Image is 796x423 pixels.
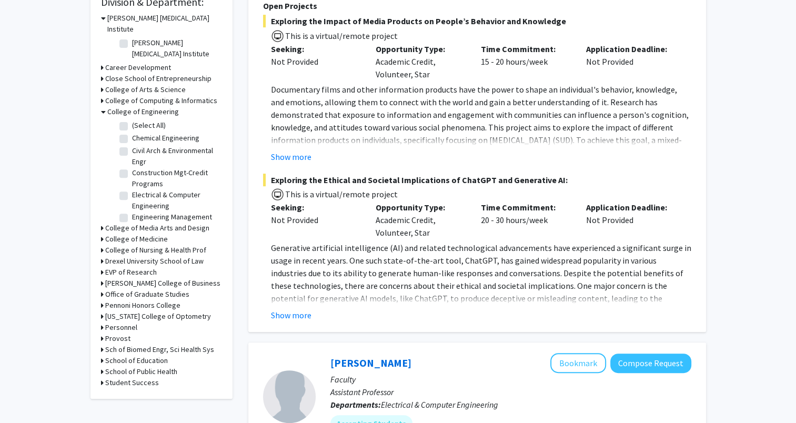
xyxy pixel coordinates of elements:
[330,356,411,369] a: [PERSON_NAME]
[8,376,45,415] iframe: Chat
[284,31,398,41] span: This is a virtual/remote project
[263,15,691,27] span: Exploring the Impact of Media Products on People’s Behavior and Knowledge
[271,83,691,184] p: Documentary films and other information products have the power to shape an individual's behavior...
[107,13,222,35] h3: [PERSON_NAME] [MEDICAL_DATA] Institute
[105,366,177,377] h3: School of Public Health
[473,201,578,239] div: 20 - 30 hours/week
[610,354,691,373] button: Compose Request to Lifeng Zhou
[132,211,212,223] label: Engineering Management
[376,201,465,214] p: Opportunity Type:
[481,201,570,214] p: Time Commitment:
[381,399,498,410] span: Electrical & Computer Engineering
[481,43,570,55] p: Time Commitment:
[271,55,360,68] div: Not Provided
[132,133,199,144] label: Chemical Engineering
[132,37,219,59] label: [PERSON_NAME] [MEDICAL_DATA] Institute
[271,43,360,55] p: Seeking:
[586,43,676,55] p: Application Deadline:
[105,223,209,234] h3: College of Media Arts and Design
[105,322,137,333] h3: Personnel
[105,333,130,344] h3: Provost
[330,386,691,398] p: Assistant Professor
[586,201,676,214] p: Application Deadline:
[105,289,189,300] h3: Office of Graduate Studies
[105,95,217,106] h3: College of Computing & Informatics
[368,43,473,80] div: Academic Credit, Volunteer, Star
[105,355,168,366] h3: School of Education
[271,214,360,226] div: Not Provided
[132,145,219,167] label: Civil Arch & Environmental Engr
[105,245,206,256] h3: College of Nursing & Health Prof
[376,43,465,55] p: Opportunity Type:
[330,373,691,386] p: Faculty
[105,278,220,289] h3: [PERSON_NAME] College of Business
[550,353,606,373] button: Add Lifeng Zhou to Bookmarks
[105,73,211,84] h3: Close School of Entrepreneurship
[578,201,683,239] div: Not Provided
[105,84,186,95] h3: College of Arts & Science
[284,189,398,199] span: This is a virtual/remote project
[105,311,211,322] h3: [US_STATE] College of Optometry
[105,344,214,355] h3: Sch of Biomed Engr, Sci Health Sys
[132,120,166,131] label: (Select All)
[105,62,171,73] h3: Career Development
[105,267,157,278] h3: EVP of Research
[105,256,204,267] h3: Drexel University School of Law
[271,150,311,163] button: Show more
[107,106,179,117] h3: College of Engineering
[271,201,360,214] p: Seeking:
[330,399,381,410] b: Departments:
[578,43,683,80] div: Not Provided
[271,241,691,355] p: Generative artificial intelligence (AI) and related technological advancements have experienced a...
[263,174,691,186] span: Exploring the Ethical and Societal Implications of ChatGPT and Generative AI:
[105,234,168,245] h3: College of Medicine
[132,189,219,211] label: Electrical & Computer Engineering
[271,309,311,321] button: Show more
[105,377,159,388] h3: Student Success
[473,43,578,80] div: 15 - 20 hours/week
[368,201,473,239] div: Academic Credit, Volunteer, Star
[132,167,219,189] label: Construction Mgt-Credit Programs
[105,300,180,311] h3: Pennoni Honors College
